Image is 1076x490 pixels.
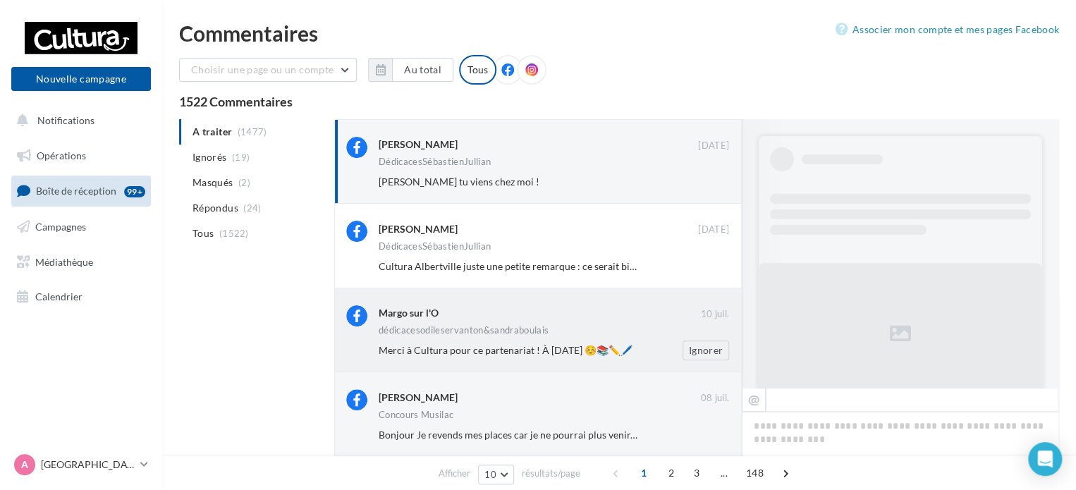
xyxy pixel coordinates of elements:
[37,149,86,161] span: Opérations
[700,392,729,405] span: 08 juil.
[179,23,1059,44] div: Commentaires
[713,462,735,484] span: ...
[192,226,214,240] span: Tous
[219,228,249,239] span: (1522)
[632,462,655,484] span: 1
[179,95,1059,108] div: 1522 Commentaires
[243,202,261,214] span: (24)
[1028,442,1062,476] div: Open Intercom Messenger
[192,176,233,190] span: Masqués
[36,185,116,197] span: Boîte de réception
[191,63,334,75] span: Choisir une page ou un compte
[8,282,154,312] a: Calendrier
[379,137,458,152] div: [PERSON_NAME]
[41,458,135,472] p: [GEOGRAPHIC_DATA]
[379,429,758,441] span: Bonjour Je revends mes places car je ne pourrai plus venir,si intéressé mp moi merci 🥰
[179,58,357,82] button: Choisir une page ou un compte
[11,67,151,91] button: Nouvelle campagne
[740,462,769,484] span: 148
[700,308,729,321] span: 10 juil.
[836,21,1059,38] a: Associer mon compte et mes pages Facebook
[439,467,470,480] span: Afficher
[698,223,729,236] span: [DATE]
[698,140,729,152] span: [DATE]
[11,451,151,478] a: A [GEOGRAPHIC_DATA]
[8,141,154,171] a: Opérations
[379,410,453,419] div: Concours Musilac
[8,247,154,277] a: Médiathèque
[192,201,238,215] span: Répondus
[484,469,496,480] span: 10
[392,58,453,82] button: Au total
[685,462,708,484] span: 3
[35,221,86,233] span: Campagnes
[238,177,250,188] span: (2)
[379,242,491,251] div: DédicacesSébastienJullian
[21,458,28,472] span: A
[478,465,514,484] button: 10
[379,344,632,356] span: Merci à Cultura pour ce partenariat ! À [DATE] ☺️📚✏️🖊️
[683,341,729,360] button: Ignorer
[35,290,82,302] span: Calendrier
[379,306,439,320] div: Margo sur l'O
[660,462,683,484] span: 2
[8,176,154,206] a: Boîte de réception99+
[232,152,250,163] span: (19)
[459,55,496,85] div: Tous
[379,326,549,335] div: dédicacesodileservanton&sandraboulais
[8,106,148,135] button: Notifications
[37,114,94,126] span: Notifications
[379,157,491,166] div: DédicacesSébastienJullian
[124,186,145,197] div: 99+
[35,255,93,267] span: Médiathèque
[522,467,580,480] span: résultats/page
[379,176,539,188] span: [PERSON_NAME] tu viens chez moi !
[368,58,453,82] button: Au total
[379,222,458,236] div: [PERSON_NAME]
[379,391,458,405] div: [PERSON_NAME]
[192,150,226,164] span: Ignorés
[8,212,154,242] a: Campagnes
